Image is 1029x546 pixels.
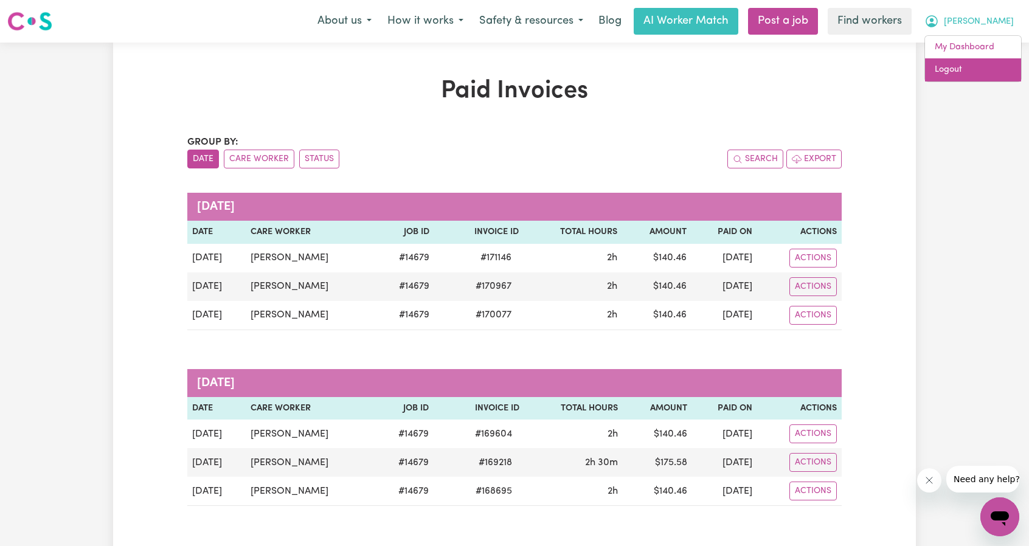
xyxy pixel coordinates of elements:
[692,448,758,477] td: [DATE]
[468,279,519,294] span: # 170967
[7,10,52,32] img: Careseekers logo
[925,36,1021,59] a: My Dashboard
[727,150,783,168] button: Search
[757,221,842,244] th: Actions
[607,253,617,263] span: 2 hours
[608,429,618,439] span: 2 hours
[310,9,379,34] button: About us
[944,15,1014,29] span: [PERSON_NAME]
[789,306,837,325] button: Actions
[187,150,219,168] button: sort invoices by date
[916,9,1022,34] button: My Account
[524,221,623,244] th: Total Hours
[691,301,757,330] td: [DATE]
[786,150,842,168] button: Export
[375,272,435,301] td: # 14679
[187,477,246,506] td: [DATE]
[622,244,691,272] td: $ 140.46
[585,458,618,468] span: 2 hours 30 minutes
[591,8,629,35] a: Blog
[375,244,435,272] td: # 14679
[607,310,617,320] span: 2 hours
[187,272,246,301] td: [DATE]
[375,477,434,506] td: # 14679
[691,244,757,272] td: [DATE]
[246,301,375,330] td: [PERSON_NAME]
[246,244,375,272] td: [PERSON_NAME]
[434,397,524,420] th: Invoice ID
[375,397,434,420] th: Job ID
[187,420,246,448] td: [DATE]
[789,277,837,296] button: Actions
[246,397,375,420] th: Care Worker
[471,455,519,470] span: # 169218
[379,9,471,34] button: How it works
[623,448,691,477] td: $ 175.58
[7,7,52,35] a: Careseekers logo
[634,8,738,35] a: AI Worker Match
[691,272,757,301] td: [DATE]
[375,221,435,244] th: Job ID
[246,420,375,448] td: [PERSON_NAME]
[692,397,758,420] th: Paid On
[946,466,1019,492] iframe: Message from company
[789,482,837,500] button: Actions
[224,150,294,168] button: sort invoices by care worker
[623,420,691,448] td: $ 140.46
[692,420,758,448] td: [DATE]
[607,282,617,291] span: 2 hours
[622,301,691,330] td: $ 140.46
[246,448,375,477] td: [PERSON_NAME]
[524,397,623,420] th: Total Hours
[434,221,523,244] th: Invoice ID
[375,448,434,477] td: # 14679
[471,9,591,34] button: Safety & resources
[299,150,339,168] button: sort invoices by paid status
[924,35,1022,82] div: My Account
[375,301,435,330] td: # 14679
[748,8,818,35] a: Post a job
[468,484,519,499] span: # 168695
[623,477,691,506] td: $ 140.46
[622,272,691,301] td: $ 140.46
[246,477,375,506] td: [PERSON_NAME]
[623,397,691,420] th: Amount
[187,221,246,244] th: Date
[246,221,375,244] th: Care Worker
[187,193,842,221] caption: [DATE]
[187,137,238,147] span: Group by:
[187,448,246,477] td: [DATE]
[692,477,758,506] td: [DATE]
[468,308,519,322] span: # 170077
[7,9,74,18] span: Need any help?
[246,272,375,301] td: [PERSON_NAME]
[622,221,691,244] th: Amount
[828,8,912,35] a: Find workers
[757,397,842,420] th: Actions
[691,221,757,244] th: Paid On
[187,397,246,420] th: Date
[375,420,434,448] td: # 14679
[608,486,618,496] span: 2 hours
[187,244,246,272] td: [DATE]
[925,58,1021,81] a: Logout
[187,369,842,397] caption: [DATE]
[980,497,1019,536] iframe: Button to launch messaging window
[789,424,837,443] button: Actions
[187,77,842,106] h1: Paid Invoices
[789,249,837,268] button: Actions
[473,251,519,265] span: # 171146
[468,427,519,441] span: # 169604
[917,468,941,492] iframe: Close message
[187,301,246,330] td: [DATE]
[789,453,837,472] button: Actions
